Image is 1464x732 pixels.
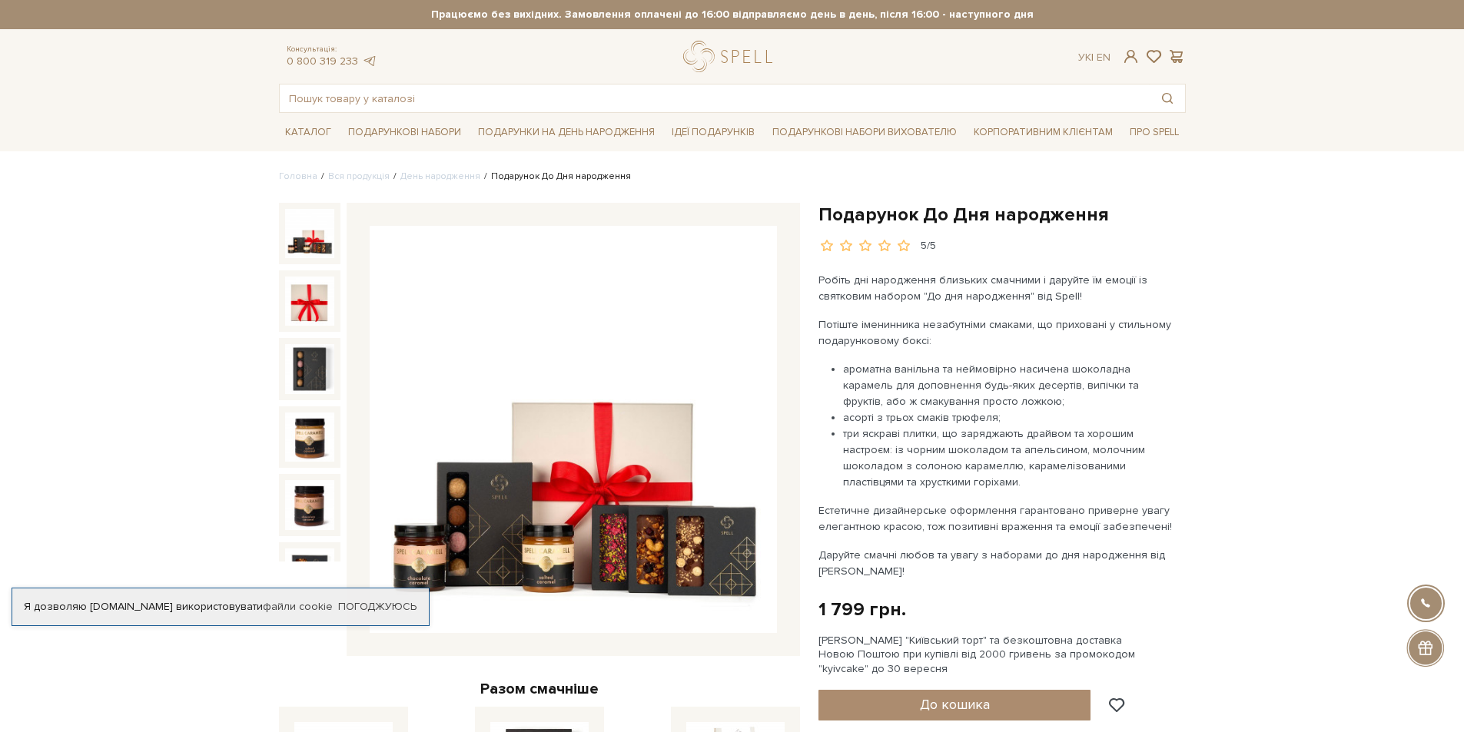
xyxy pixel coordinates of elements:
[766,119,963,145] a: Подарункові набори вихователю
[279,171,317,182] a: Головна
[818,203,1186,227] h1: Подарунок До Дня народження
[1124,121,1185,144] a: Про Spell
[285,209,334,258] img: Подарунок До Дня народження
[263,600,333,613] a: файли cookie
[818,598,906,621] div: 1 799 грн.
[818,690,1091,720] button: До кошика
[968,119,1119,145] a: Корпоративним клієнтам
[666,121,761,144] a: Ідеї подарунків
[843,409,1179,426] li: асорті з трьох смаків трюфеля;
[1097,51,1110,64] a: En
[279,679,800,699] div: Разом смачніше
[818,502,1179,535] p: Естетичне дизайнерське оформлення гарантовано приверне увагу елегантною красою, тож позитивні вра...
[818,316,1179,349] p: Потіште іменинника незабутніми смаками, що приховані у стильному подарунковому боксі:
[285,412,334,462] img: Подарунок До Дня народження
[920,696,990,713] span: До кошика
[328,171,390,182] a: Вся продукція
[370,226,777,633] img: Подарунок До Дня народження
[921,239,936,253] div: 5/5
[472,121,661,144] a: Подарунки на День народження
[342,121,467,144] a: Подарункові набори
[818,547,1179,579] p: Даруйте смачні любов та увагу з наборами до дня народження від [PERSON_NAME]!
[287,55,358,68] a: 0 800 319 233
[818,272,1179,304] p: Робіть дні народження близьких смачними і даруйте їм емоції із святковим набором "До дня народжен...
[683,41,779,72] a: logo
[338,600,417,614] a: Погоджуюсь
[279,121,337,144] a: Каталог
[818,634,1186,676] div: [PERSON_NAME] "Київський торт" та безкоштовна доставка Новою Поштою при купівлі від 2000 гривень ...
[1091,51,1094,64] span: |
[362,55,377,68] a: telegram
[843,426,1179,490] li: три яскраві плитки, що заряджають драйвом та хорошим настроєм: із чорним шоколадом та апельсином,...
[285,277,334,326] img: Подарунок До Дня народження
[285,344,334,393] img: Подарунок До Дня народження
[843,361,1179,409] li: ароматна ванільна та неймовірно насичена шоколадна карамель для доповнення будь-яких десертів, ви...
[280,84,1150,112] input: Пошук товару у каталозі
[12,600,429,614] div: Я дозволяю [DOMAIN_NAME] використовувати
[285,480,334,529] img: Подарунок До Дня народження
[287,45,377,55] span: Консультація:
[279,8,1186,22] strong: Працюємо без вихідних. Замовлення оплачені до 16:00 відправляємо день в день, після 16:00 - насту...
[400,171,480,182] a: День народження
[285,548,334,598] img: Подарунок До Дня народження
[1150,84,1185,112] button: Пошук товару у каталозі
[480,170,631,184] li: Подарунок До Дня народження
[1078,51,1110,65] div: Ук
